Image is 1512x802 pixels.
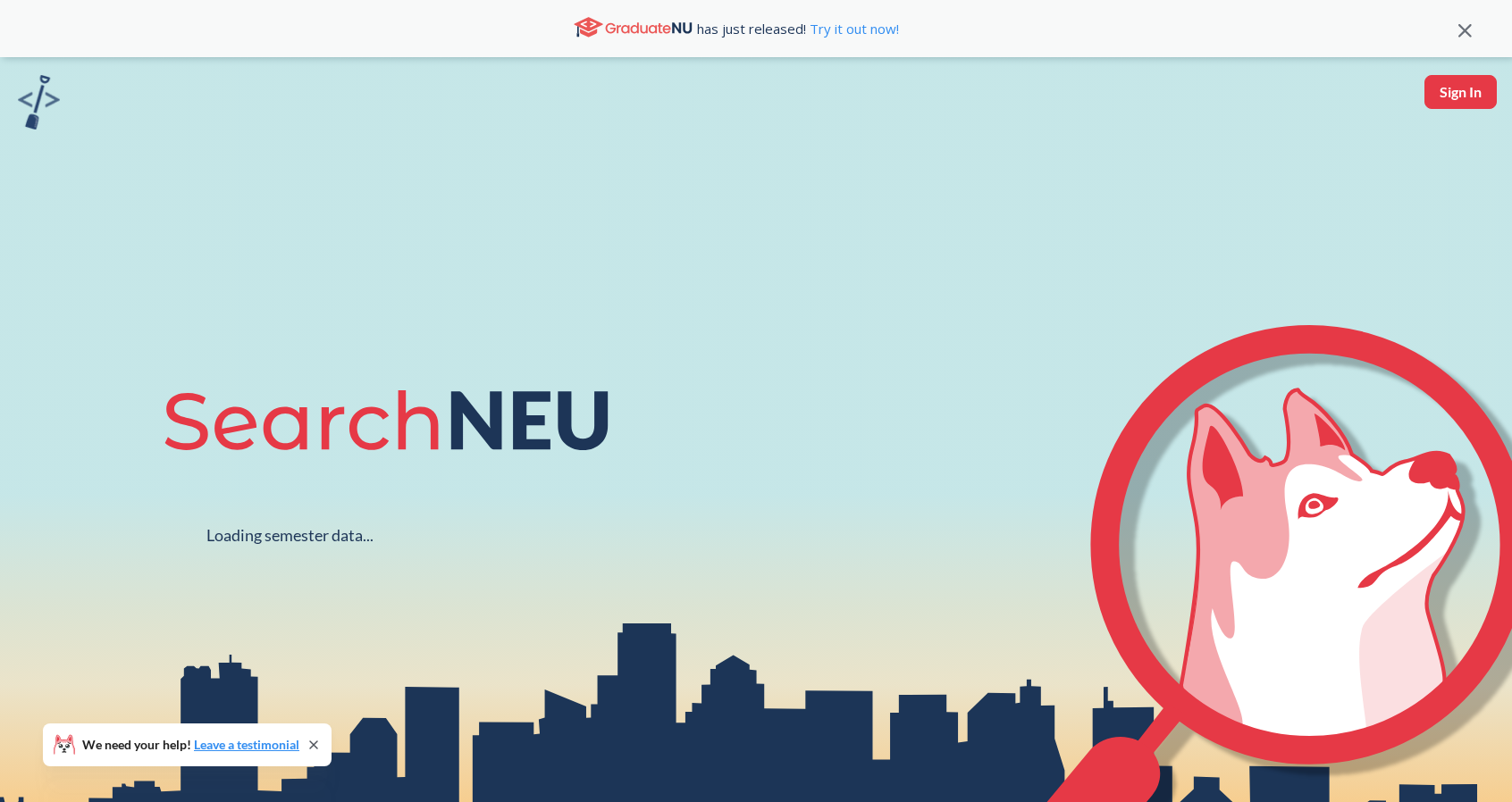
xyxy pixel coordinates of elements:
span: has just released! [697,19,899,38]
a: Try it out now! [806,20,899,38]
span: We need your help! [82,739,299,751]
div: Loading semester data... [206,525,374,546]
img: sandbox logo [18,75,60,129]
button: Sign In [1424,75,1497,109]
a: Leave a testimonial [194,737,299,752]
a: sandbox logo [18,75,60,135]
